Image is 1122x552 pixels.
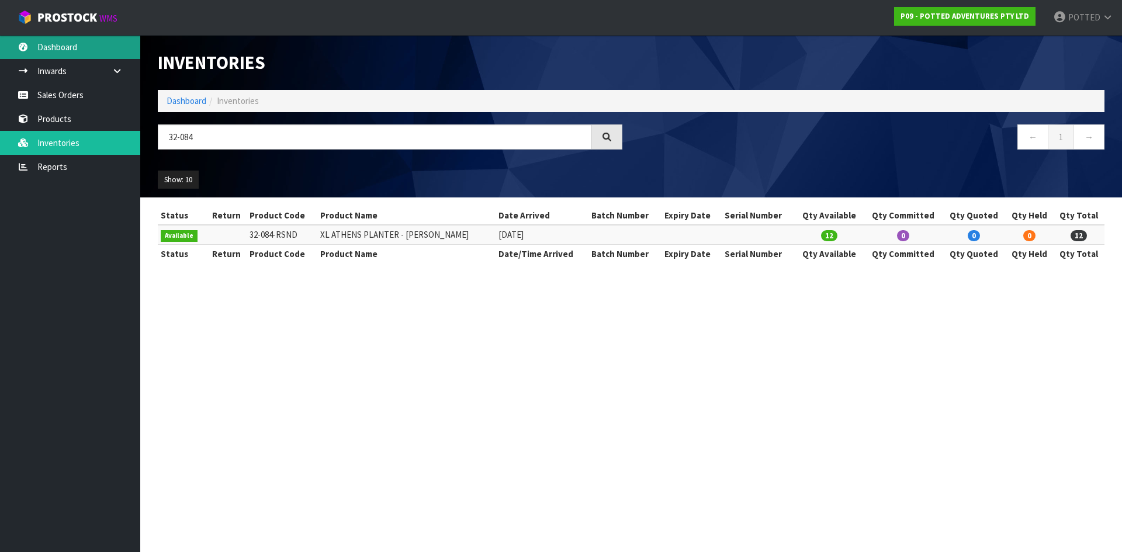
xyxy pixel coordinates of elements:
[158,124,592,150] input: Search inventories
[317,245,496,263] th: Product Name
[901,11,1029,21] strong: P09 - POTTED ADVENTURES PTY LTD
[588,206,662,225] th: Batch Number
[99,13,117,24] small: WMS
[968,230,980,241] span: 0
[662,206,722,225] th: Expiry Date
[795,206,864,225] th: Qty Available
[1071,230,1087,241] span: 12
[207,245,247,263] th: Return
[1005,245,1053,263] th: Qty Held
[207,206,247,225] th: Return
[722,245,795,263] th: Serial Number
[821,230,837,241] span: 12
[158,171,199,189] button: Show: 10
[943,245,1005,263] th: Qty Quoted
[795,245,864,263] th: Qty Available
[640,124,1104,153] nav: Page navigation
[864,245,943,263] th: Qty Committed
[588,245,662,263] th: Batch Number
[158,245,207,263] th: Status
[1053,206,1104,225] th: Qty Total
[158,206,207,225] th: Status
[943,206,1005,225] th: Qty Quoted
[722,206,795,225] th: Serial Number
[1023,230,1036,241] span: 0
[496,225,588,244] td: [DATE]
[662,245,722,263] th: Expiry Date
[158,53,622,72] h1: Inventories
[18,10,32,25] img: cube-alt.png
[1073,124,1104,150] a: →
[247,206,317,225] th: Product Code
[247,225,317,244] td: 32-084-RSND
[864,206,943,225] th: Qty Committed
[317,206,496,225] th: Product Name
[317,225,496,244] td: XL ATHENS PLANTER - [PERSON_NAME]
[217,95,259,106] span: Inventories
[1048,124,1074,150] a: 1
[1068,12,1100,23] span: POTTED
[37,10,97,25] span: ProStock
[1005,206,1053,225] th: Qty Held
[496,206,588,225] th: Date Arrived
[247,245,317,263] th: Product Code
[167,95,206,106] a: Dashboard
[496,245,588,263] th: Date/Time Arrived
[1053,245,1104,263] th: Qty Total
[1017,124,1048,150] a: ←
[161,230,198,242] span: Available
[897,230,909,241] span: 0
